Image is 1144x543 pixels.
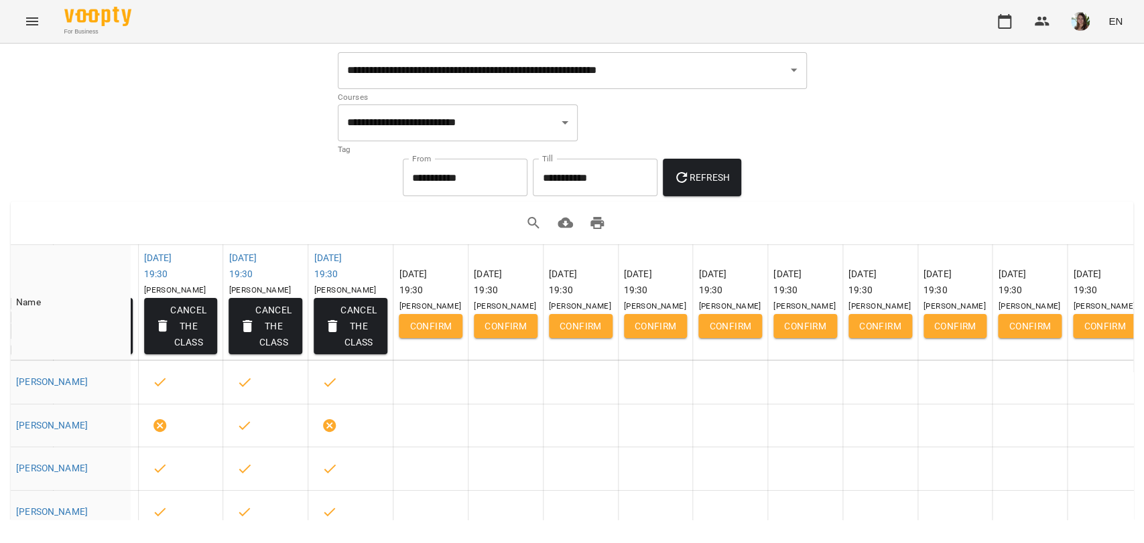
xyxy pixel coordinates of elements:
span: [PERSON_NAME] [1073,301,1135,311]
th: [DATE] 19:30 [393,245,468,360]
th: [DATE] 19:30 [468,245,544,360]
th: [DATE] 19:30 [543,245,618,360]
button: Confirm [1073,314,1137,338]
img: Voopty Logo [64,7,131,26]
a: [DATE]19:30 [144,252,172,279]
img: 7a10c5ef298c1f51b8572f6d9a290e18.jpeg [1071,12,1090,31]
span: [PERSON_NAME] [314,285,376,295]
span: Confirm [409,318,452,334]
span: Cancel the class [324,302,377,350]
p: Tag [338,143,578,157]
button: Download CSV [550,207,582,239]
a: [PERSON_NAME] [17,506,88,517]
button: Confirm [474,314,537,338]
span: Refresh [674,169,730,185]
a: [PERSON_NAME] [17,420,88,431]
span: EN [1108,14,1123,28]
button: Cancel the class [314,298,387,354]
span: [PERSON_NAME] [698,301,761,311]
span: Confirm [934,318,976,334]
span: Confirm [560,318,602,334]
button: Confirm [848,314,912,338]
button: Confirm [924,314,987,338]
span: Cancel the class [155,302,207,350]
span: [PERSON_NAME] [399,301,461,311]
span: [PERSON_NAME] [773,301,836,311]
th: [DATE] 19:30 [618,245,693,360]
span: [PERSON_NAME] [474,301,536,311]
span: Confirm [1009,318,1051,334]
p: Courses [338,91,807,104]
button: Search [517,207,550,239]
button: Cancel the class [229,298,302,354]
th: [DATE] 19:30 [693,245,768,360]
span: For Business [64,27,131,36]
span: [PERSON_NAME] [848,301,911,311]
button: Cancel the class [144,298,218,354]
span: [PERSON_NAME] [924,301,986,311]
th: [DATE] 19:30 [1068,245,1143,360]
span: Confirm [709,318,751,334]
button: Confirm [998,314,1062,338]
th: [DATE] 19:30 [993,245,1068,360]
span: Confirm [1084,318,1126,334]
span: Confirm [859,318,901,334]
a: [DATE]19:30 [229,252,257,279]
button: Confirm [773,314,837,338]
a: [PERSON_NAME] [17,463,88,473]
div: Name [17,295,126,311]
span: Confirm [485,318,527,334]
span: [PERSON_NAME] [144,285,206,295]
button: Refresh [663,159,741,196]
button: Confirm [698,314,762,338]
a: [DATE]19:30 [314,252,342,279]
th: [DATE] 19:30 [842,245,917,360]
span: [PERSON_NAME] [549,301,611,311]
span: [PERSON_NAME] [229,285,291,295]
span: Confirm [635,318,677,334]
th: [DATE] 19:30 [917,245,993,360]
th: [DATE] 19:30 [768,245,843,360]
button: Confirm [624,314,688,338]
button: Confirm [399,314,462,338]
span: Confirm [784,318,826,334]
span: Cancel the class [239,302,292,350]
button: Print [581,207,613,239]
button: EN [1103,9,1128,33]
button: Confirm [549,314,613,338]
button: Menu [16,5,48,37]
a: [PERSON_NAME] [17,376,88,387]
span: [PERSON_NAME] [624,301,686,311]
span: [PERSON_NAME] [998,301,1060,311]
